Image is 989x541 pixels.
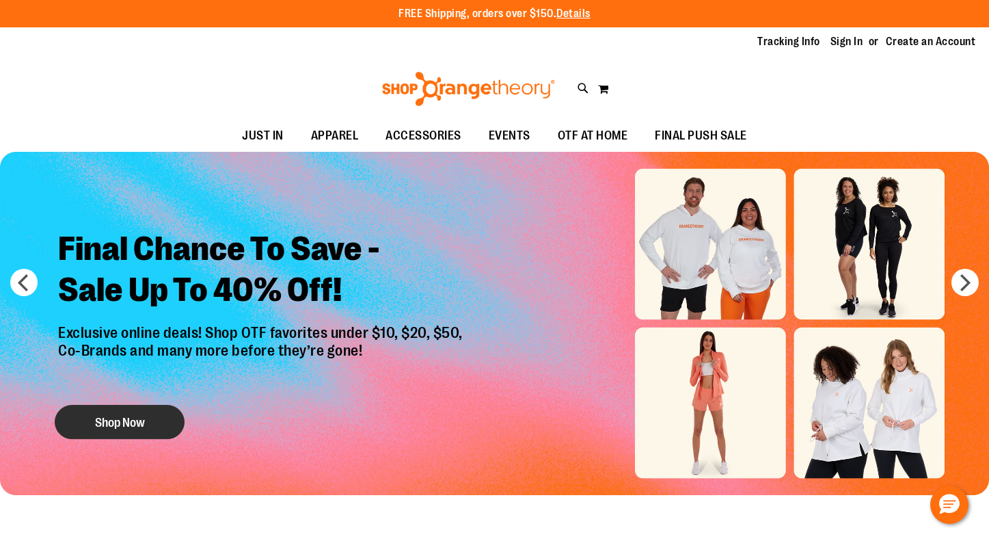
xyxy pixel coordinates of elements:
[242,120,284,151] span: JUST IN
[655,120,747,151] span: FINAL PUSH SALE
[830,34,863,49] a: Sign In
[556,8,591,20] a: Details
[10,269,38,296] button: prev
[228,120,297,152] a: JUST IN
[930,486,968,524] button: Hello, have a question? Let’s chat.
[48,218,476,324] h2: Final Chance To Save - Sale Up To 40% Off!
[385,120,461,151] span: ACCESSORIES
[372,120,475,152] a: ACCESSORIES
[311,120,359,151] span: APPAREL
[297,120,372,152] a: APPAREL
[641,120,761,152] a: FINAL PUSH SALE
[544,120,642,152] a: OTF AT HOME
[475,120,544,152] a: EVENTS
[951,269,979,296] button: next
[398,6,591,22] p: FREE Shipping, orders over $150.
[55,405,185,439] button: Shop Now
[48,218,476,446] a: Final Chance To Save -Sale Up To 40% Off! Exclusive online deals! Shop OTF favorites under $10, $...
[757,34,820,49] a: Tracking Info
[380,72,557,106] img: Shop Orangetheory
[558,120,628,151] span: OTF AT HOME
[48,324,476,391] p: Exclusive online deals! Shop OTF favorites under $10, $20, $50, Co-Brands and many more before th...
[489,120,530,151] span: EVENTS
[886,34,976,49] a: Create an Account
